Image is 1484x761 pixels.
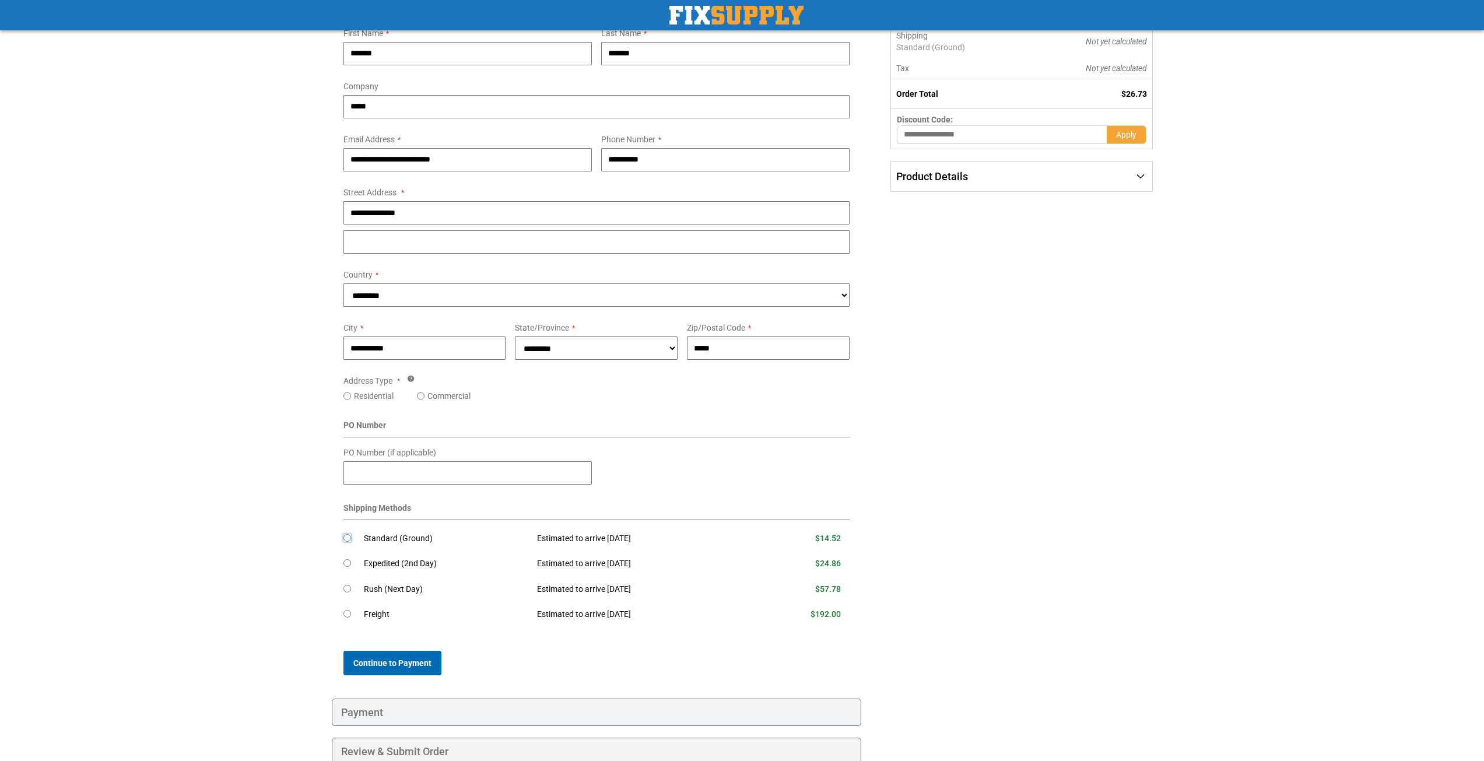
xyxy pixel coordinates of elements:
a: store logo [669,6,804,24]
span: Country [343,270,373,279]
td: Estimated to arrive [DATE] [528,526,753,552]
td: Estimated to arrive [DATE] [528,602,753,627]
span: Apply [1116,130,1136,139]
div: Shipping Methods [343,502,850,520]
span: $24.86 [815,559,841,568]
span: Phone Number [601,135,655,144]
span: City [343,323,357,332]
div: PO Number [343,419,850,437]
span: Continue to Payment [353,658,431,668]
strong: Order Total [896,89,938,99]
td: Freight [364,602,529,627]
img: Fix Industrial Supply [669,6,804,24]
span: $26.73 [1121,89,1147,99]
span: $192.00 [811,609,841,619]
div: Payment [332,699,862,727]
span: Email Address [343,135,395,144]
label: Commercial [427,390,471,402]
span: Last Name [601,29,641,38]
label: Residential [354,390,394,402]
span: Standard (Ground) [896,41,1022,53]
span: $14.52 [815,534,841,543]
span: Product Details [896,170,968,183]
span: Street Address [343,188,397,197]
span: Address Type [343,376,392,385]
td: Rush (Next Day) [364,577,529,602]
span: $57.78 [815,584,841,594]
button: Continue to Payment [343,651,441,675]
span: Zip/Postal Code [687,323,745,332]
span: First Name [343,29,383,38]
td: Standard (Ground) [364,526,529,552]
span: Discount Code: [897,115,953,124]
th: Tax [891,58,1028,79]
button: Apply [1107,125,1146,144]
span: Shipping [896,31,928,40]
span: PO Number (if applicable) [343,448,436,457]
td: Expedited (2nd Day) [364,551,529,577]
td: Estimated to arrive [DATE] [528,577,753,602]
span: Company [343,82,378,91]
span: State/Province [515,323,569,332]
td: Estimated to arrive [DATE] [528,551,753,577]
span: Not yet calculated [1086,64,1147,73]
span: Not yet calculated [1086,37,1147,46]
